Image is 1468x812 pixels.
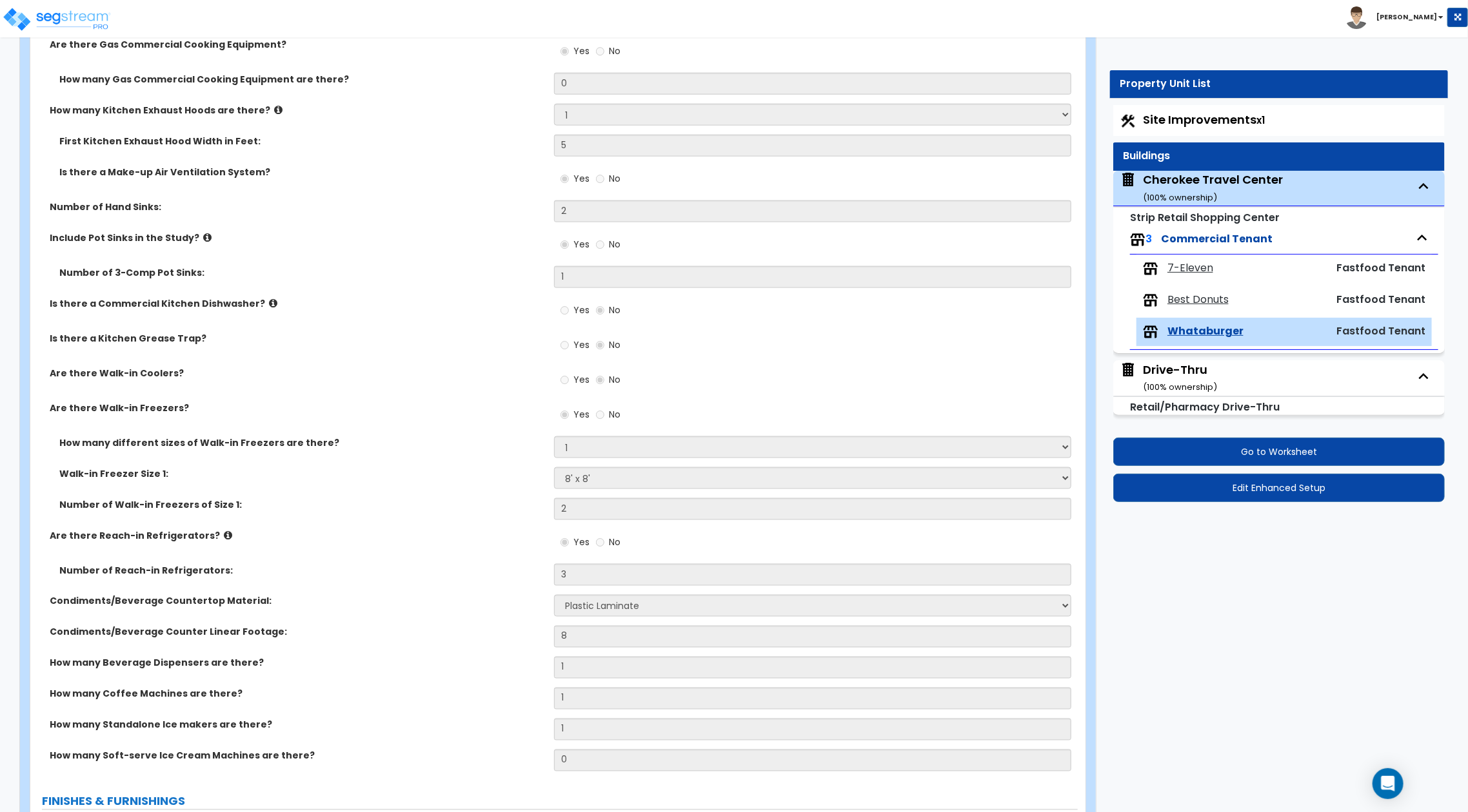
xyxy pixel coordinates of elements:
[573,304,590,316] span: Yes
[573,238,590,251] span: Yes
[59,564,544,577] label: Number of Reach-in Refrigerators:
[1120,362,1136,378] img: building.svg
[1336,324,1425,338] span: Fastfood Tenant
[50,297,544,310] label: Is there a Commercial Kitchen Dishwasher?
[560,408,569,422] input: Yes
[596,338,604,353] input: No
[59,166,544,179] label: Is there a Make-up Air Ventilation System?
[609,44,620,57] span: No
[50,719,544,731] label: How many Standalone Ice makers are there?
[1143,261,1158,276] img: tenants.png
[59,73,544,86] label: How many Gas Commercial Cooking Equipment are there?
[1167,293,1229,307] span: Best Donuts
[1143,381,1217,393] small: ( 100 % ownership)
[50,231,544,244] label: Include Pot Sinks in the Study?
[1113,474,1445,502] button: Edit Enhanced Setup
[1120,171,1283,204] span: Cherokee Travel Center
[1120,171,1136,188] img: building.svg
[573,44,590,57] span: Yes
[560,44,569,59] input: Yes
[1146,231,1152,246] span: 3
[1130,400,1280,414] small: Retail/Pharmacy Drive-Thru
[573,373,590,386] span: Yes
[50,401,544,414] label: Are there Walk-in Freezers?
[1143,324,1158,340] img: tenants.png
[609,536,620,548] span: No
[573,536,590,548] span: Yes
[1123,149,1435,164] div: Buildings
[596,172,604,186] input: No
[1336,260,1425,275] span: Fastfood Tenant
[560,338,569,353] input: Yes
[609,338,620,351] span: No
[609,172,620,185] span: No
[596,408,604,422] input: No
[42,793,1078,810] label: FINISHES & FURNISHINGS
[1167,261,1213,276] span: 7-Eleven
[274,105,283,115] i: click for more info!
[560,172,569,186] input: Yes
[596,304,604,318] input: No
[50,367,544,380] label: Are there Walk-in Coolers?
[596,44,604,59] input: No
[596,536,604,550] input: No
[50,38,544,51] label: Are there Gas Commercial Cooking Equipment?
[2,6,112,32] img: logo_pro_r.png
[59,498,544,511] label: Number of Walk-in Freezers of Size 1:
[1120,77,1438,92] div: Property Unit List
[609,373,620,386] span: No
[596,238,604,252] input: No
[560,238,569,252] input: Yes
[50,626,544,639] label: Condiments/Beverage Counter Linear Footage:
[224,530,232,540] i: click for more info!
[573,172,590,185] span: Yes
[1130,232,1146,247] img: tenants.png
[1130,210,1280,225] small: Strip Retail Shopping Center
[1336,292,1425,307] span: Fastfood Tenant
[573,338,590,351] span: Yes
[50,104,544,117] label: How many Kitchen Exhaust Hoods are there?
[609,238,620,251] span: No
[59,135,544,148] label: First Kitchen Exhaust Hood Width in Feet:
[1143,171,1283,204] div: Cherokee Travel Center
[1161,231,1273,246] span: Commercial Tenant
[59,436,544,449] label: How many different sizes of Walk-in Freezers are there?
[50,332,544,345] label: Is there a Kitchen Grease Trap?
[1373,768,1404,799] div: Open Intercom Messenger
[1143,293,1158,308] img: tenants.png
[50,200,544,213] label: Number of Hand Sinks:
[1120,362,1217,394] span: Drive-Thru
[50,688,544,701] label: How many Coffee Machines are there?
[1143,111,1265,128] span: Site Improvements
[59,266,544,279] label: Number of 3-Comp Pot Sinks:
[269,298,277,308] i: click for more info!
[1120,113,1136,130] img: Construction.png
[50,595,544,608] label: Condiments/Beverage Countertop Material:
[560,304,569,318] input: Yes
[1113,438,1445,466] button: Go to Worksheet
[1376,12,1437,22] b: [PERSON_NAME]
[1143,362,1217,394] div: Drive-Thru
[609,408,620,421] span: No
[50,657,544,670] label: How many Beverage Dispensers are there?
[560,536,569,550] input: Yes
[560,373,569,387] input: Yes
[573,408,590,421] span: Yes
[596,373,604,387] input: No
[59,467,544,480] label: Walk-in Freezer Size 1:
[1345,6,1368,29] img: avatar.png
[1167,324,1244,339] span: Whataburger
[1256,113,1265,127] small: x1
[50,529,544,542] label: Are there Reach-in Refrigerators?
[609,304,620,316] span: No
[50,749,544,762] label: How many Soft-serve Ice Cream Machines are there?
[203,233,212,242] i: click for more info!
[1143,191,1217,204] small: ( 100 % ownership)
